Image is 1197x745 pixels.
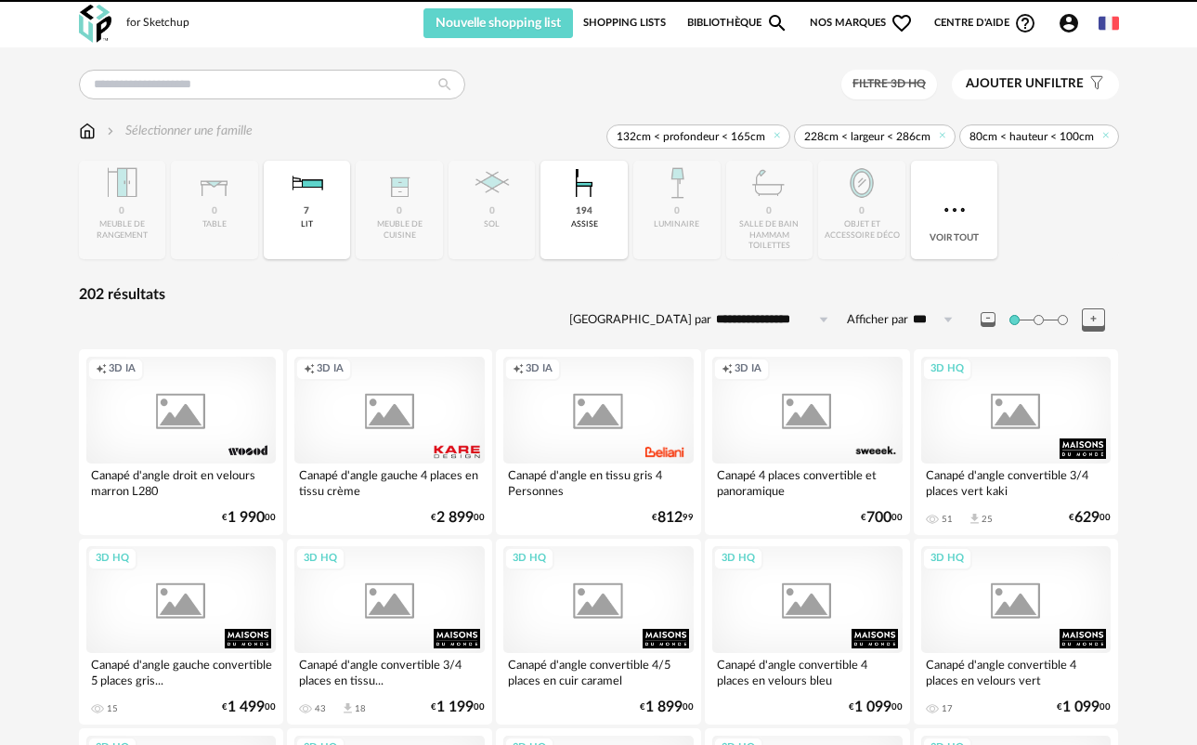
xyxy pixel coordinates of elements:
span: Filtre 3D HQ [852,78,926,89]
span: Help Circle Outline icon [1014,12,1036,34]
img: Assise.png [562,161,606,205]
div: Voir tout [911,161,998,259]
span: 80cm < hauteur < 100cm [969,129,1094,144]
span: 132cm < profondeur < 165cm [617,129,765,144]
img: Literie.png [284,161,329,205]
span: Centre d'aideHelp Circle Outline icon [934,12,1037,34]
span: 228cm < largeur < 286cm [804,129,930,144]
span: Magnify icon [766,12,788,34]
img: svg+xml;base64,PHN2ZyB3aWR0aD0iMTYiIGhlaWdodD0iMTYiIHZpZXdCb3g9IjAgMCAxNiAxNiIgZmlsbD0ibm9uZSIgeG... [103,122,118,140]
div: Sélectionner une famille [103,122,253,140]
span: filtre [966,76,1084,92]
img: fr [1099,13,1119,33]
button: Nouvelle shopping list [423,8,574,38]
span: Filter icon [1084,76,1105,92]
span: Heart Outline icon [891,12,913,34]
div: for Sketchup [126,16,189,31]
div: assise [571,219,598,229]
img: OXP [79,5,111,43]
a: BibliothèqueMagnify icon [687,8,789,38]
div: 194 [576,205,592,217]
div: 7 [304,205,309,217]
img: more.7b13dc1.svg [940,195,969,225]
img: svg+xml;base64,PHN2ZyB3aWR0aD0iMTYiIGhlaWdodD0iMTciIHZpZXdCb3g9IjAgMCAxNiAxNyIgZmlsbD0ibm9uZSIgeG... [79,122,96,140]
span: Account Circle icon [1058,12,1080,34]
a: Shopping Lists [583,8,666,38]
span: Nos marques [810,8,914,38]
span: Nouvelle shopping list [436,17,561,30]
span: Account Circle icon [1058,12,1088,34]
div: lit [301,219,313,229]
button: Ajouter unfiltre Filter icon [952,70,1119,99]
span: Ajouter un [966,77,1044,90]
